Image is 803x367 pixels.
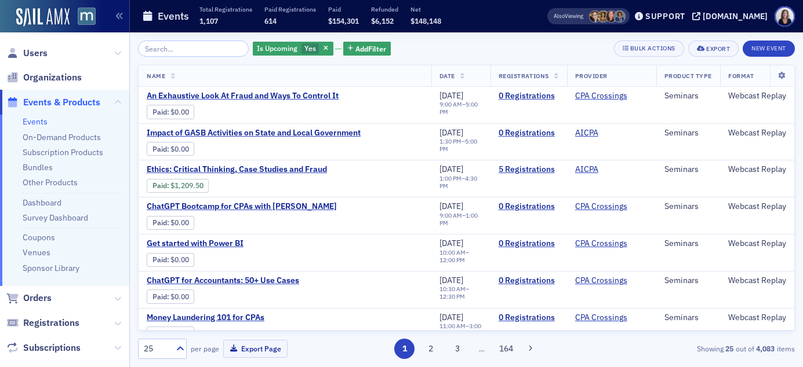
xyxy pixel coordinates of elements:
[328,5,359,13] p: Paid
[575,238,648,249] span: CPA Crossings
[191,343,219,354] label: per page
[775,6,795,27] span: Profile
[575,128,598,138] a: AICPA
[692,12,772,20] button: [DOMAIN_NAME]
[439,201,463,211] span: [DATE]
[23,132,101,142] a: On-Demand Products
[664,91,712,101] div: Seminars
[78,8,96,25] img: SailAMX
[147,164,341,175] span: Ethics: Critical Thinking, Case Studies and Fraud
[439,211,462,219] time: 9:00 AM
[499,313,559,323] a: 0 Registrations
[499,91,559,101] a: 0 Registrations
[23,71,82,84] span: Organizations
[147,91,341,101] a: An Exhaustive Look At Fraud and Ways To Control It
[23,232,55,243] a: Coupons
[439,322,466,330] time: 11:00 AM
[664,201,712,212] div: Seminars
[170,218,189,227] span: $0.00
[6,292,52,304] a: Orders
[575,164,648,175] span: AICPA
[6,71,82,84] a: Organizations
[152,181,170,190] span: :
[575,164,598,175] a: AICPA
[439,285,466,293] time: 10:30 AM
[575,128,648,138] span: AICPA
[147,276,341,286] span: ChatGPT for Accountants: 50+ Use Cases
[170,255,189,264] span: $0.00
[589,10,601,23] span: Michelle Brown
[23,263,79,273] a: Sponsor Library
[728,128,786,138] div: Webcast Replay
[728,91,786,101] div: Webcast Replay
[575,91,627,101] a: CPA Crossings
[439,312,463,322] span: [DATE]
[439,322,482,337] div: –
[170,145,189,153] span: $0.00
[575,72,608,80] span: Provider
[575,313,648,323] span: CPA Crossings
[728,201,786,212] div: Webcast Replay
[575,201,648,212] span: CPA Crossings
[6,96,100,109] a: Events & Products
[439,100,462,108] time: 9:00 AM
[23,342,81,354] span: Subscriptions
[597,10,609,23] span: Laura Swann
[6,47,48,60] a: Users
[170,108,189,116] span: $0.00
[23,247,50,258] a: Venues
[144,343,169,355] div: 25
[147,128,361,138] a: Impact of GASB Activities on State and Local Government
[147,326,194,340] div: Paid: 0 - $0
[743,41,795,57] button: New Event
[23,47,48,60] span: Users
[703,11,768,21] div: [DOMAIN_NAME]
[664,164,712,175] div: Seminars
[264,5,316,13] p: Paid Registrations
[410,16,441,25] span: $148,148
[223,340,288,358] button: Export Page
[499,201,559,212] a: 0 Registrations
[439,256,465,264] time: 12:00 PM
[152,292,170,301] span: :
[439,285,482,300] div: –
[328,16,359,25] span: $154,301
[152,145,167,153] a: Paid
[257,43,297,53] span: Is Upcoming
[688,41,739,57] button: Export
[147,201,341,212] a: ChatGPT Bootcamp for CPAs with [PERSON_NAME]
[147,253,194,267] div: Paid: 0 - $0
[724,343,736,354] strong: 25
[23,177,78,188] a: Other Products
[304,43,316,53] span: Yes
[152,218,167,227] a: Paid
[728,276,786,286] div: Webcast Replay
[152,255,170,264] span: :
[23,317,79,329] span: Registrations
[728,313,786,323] div: Webcast Replay
[16,8,70,27] img: SailAMX
[147,238,341,249] span: Get started with Power BI
[754,343,777,354] strong: 4,083
[439,137,462,145] time: 1:30 PM
[152,255,167,264] a: Paid
[147,179,209,193] div: Paid: 5 - $120950
[421,339,441,359] button: 2
[152,108,167,116] a: Paid
[152,218,170,227] span: :
[584,343,795,354] div: Showing out of items
[645,11,685,21] div: Support
[439,100,478,116] time: 5:00 PM
[630,45,675,52] div: Bulk Actions
[371,16,394,25] span: $6,152
[23,162,53,173] a: Bundles
[23,147,103,157] a: Subscription Products
[6,342,81,354] a: Subscriptions
[439,137,477,153] time: 5:00 PM
[575,276,627,286] a: CPA Crossings
[575,201,627,212] a: CPA Crossings
[147,313,341,323] a: Money Laundering 101 for CPAs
